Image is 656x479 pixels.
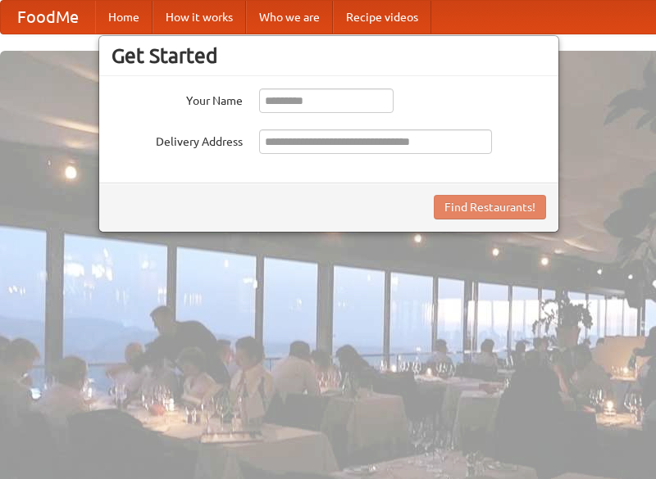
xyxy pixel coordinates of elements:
label: Delivery Address [112,129,243,150]
a: FoodMe [1,1,95,34]
button: Find Restaurants! [434,195,546,219]
a: Who we are [246,1,333,34]
a: How it works [153,1,246,34]
h3: Get Started [112,43,546,68]
a: Recipe videos [333,1,431,34]
a: Home [95,1,153,34]
label: Your Name [112,88,243,109]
